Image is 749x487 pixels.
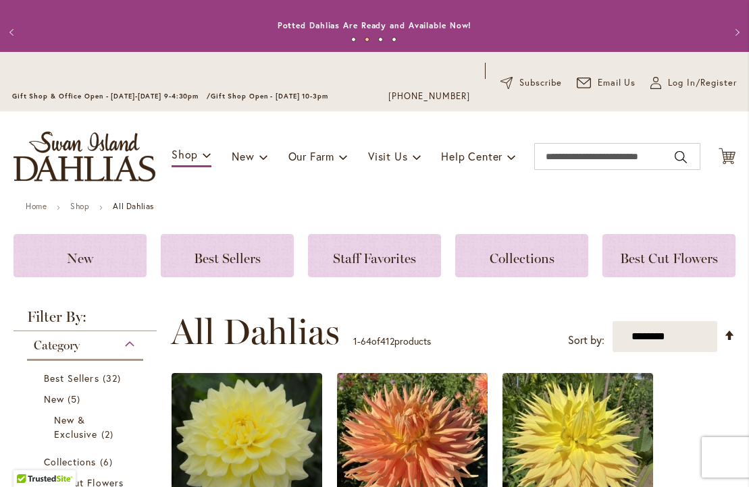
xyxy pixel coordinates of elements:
[288,149,334,163] span: Our Farm
[26,201,47,211] a: Home
[14,310,157,331] strong: Filter By:
[490,250,554,266] span: Collections
[380,335,394,347] span: 412
[650,76,737,90] a: Log In/Register
[44,455,97,468] span: Collections
[278,20,472,30] a: Potted Dahlias Are Ready and Available Now!
[351,37,356,42] button: 1 of 4
[211,92,328,101] span: Gift Shop Open - [DATE] 10-3pm
[68,392,84,406] span: 5
[67,250,93,266] span: New
[568,328,604,353] label: Sort by:
[12,92,211,101] span: Gift Shop & Office Open - [DATE]-[DATE] 9-4:30pm /
[161,234,294,277] a: Best Sellers
[44,372,99,384] span: Best Sellers
[602,234,735,277] a: Best Cut Flowers
[500,76,562,90] a: Subscribe
[232,149,254,163] span: New
[34,338,80,353] span: Category
[353,331,431,352] p: - of products
[194,250,261,266] span: Best Sellers
[101,427,117,441] span: 2
[441,149,502,163] span: Help Center
[378,37,383,42] button: 3 of 4
[365,37,369,42] button: 2 of 4
[333,250,416,266] span: Staff Favorites
[171,312,340,352] span: All Dahlias
[519,76,562,90] span: Subscribe
[100,455,116,469] span: 6
[620,250,718,266] span: Best Cut Flowers
[54,413,120,441] a: New &amp; Exclusive
[10,439,48,477] iframe: Launch Accessibility Center
[598,76,636,90] span: Email Us
[70,201,89,211] a: Shop
[353,335,357,347] span: 1
[172,147,198,161] span: Shop
[44,392,130,406] a: New
[455,234,588,277] a: Collections
[113,201,154,211] strong: All Dahlias
[44,393,64,405] span: New
[577,76,636,90] a: Email Us
[54,413,97,440] span: New & Exclusive
[103,371,124,385] span: 32
[368,149,407,163] span: Visit Us
[44,455,130,469] a: Collections
[388,90,470,103] a: [PHONE_NUMBER]
[392,37,396,42] button: 4 of 4
[722,19,749,46] button: Next
[361,335,371,347] span: 64
[14,132,155,181] a: store logo
[308,234,441,277] a: Staff Favorites
[14,234,147,277] a: New
[668,76,737,90] span: Log In/Register
[44,371,130,385] a: Best Sellers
